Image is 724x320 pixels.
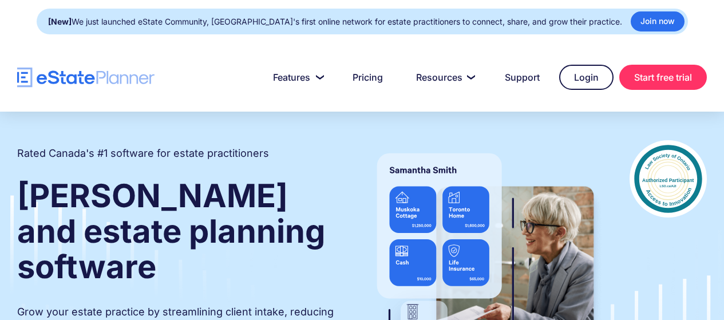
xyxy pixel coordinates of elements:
[491,66,553,89] a: Support
[339,66,397,89] a: Pricing
[48,17,72,26] strong: [New]
[259,66,333,89] a: Features
[48,14,622,30] div: We just launched eState Community, [GEOGRAPHIC_DATA]'s first online network for estate practition...
[17,176,325,286] strong: [PERSON_NAME] and estate planning software
[631,11,685,31] a: Join now
[619,65,707,90] a: Start free trial
[17,146,269,161] h2: Rated Canada's #1 software for estate practitioners
[402,66,485,89] a: Resources
[559,65,614,90] a: Login
[17,68,155,88] a: home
